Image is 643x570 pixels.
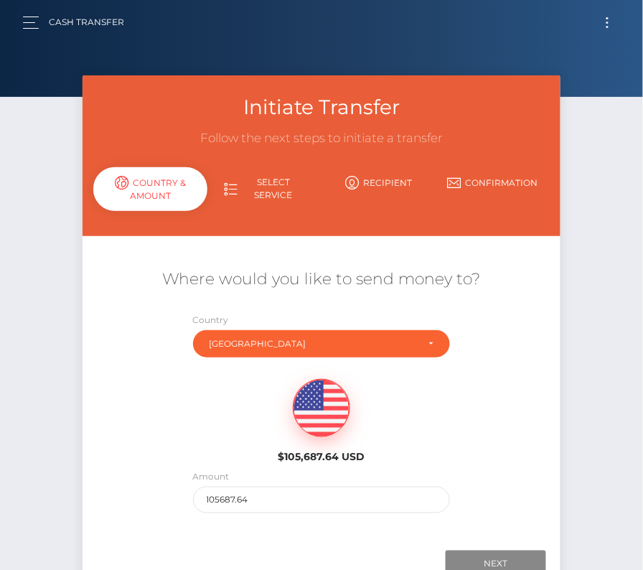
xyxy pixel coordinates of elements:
label: Country [193,314,229,327]
a: Recipient [321,170,436,195]
h5: Where would you like to send money to? [93,268,550,291]
div: [GEOGRAPHIC_DATA] [210,338,418,350]
button: Toggle navigation [594,13,621,32]
h3: Initiate Transfer [93,93,550,121]
a: Confirmation [436,170,550,195]
h3: Follow the next steps to initiate a transfer [93,130,550,147]
div: Country & Amount [93,167,207,211]
a: Select Service [207,170,321,207]
button: United States [193,330,451,358]
label: Amount [193,470,230,483]
input: Amount to send in USD (Maximum: 105687.64) [193,487,451,513]
img: USD.png [294,380,349,437]
h6: $105,687.64 USD [253,451,390,463]
a: Cash Transfer [49,7,124,37]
